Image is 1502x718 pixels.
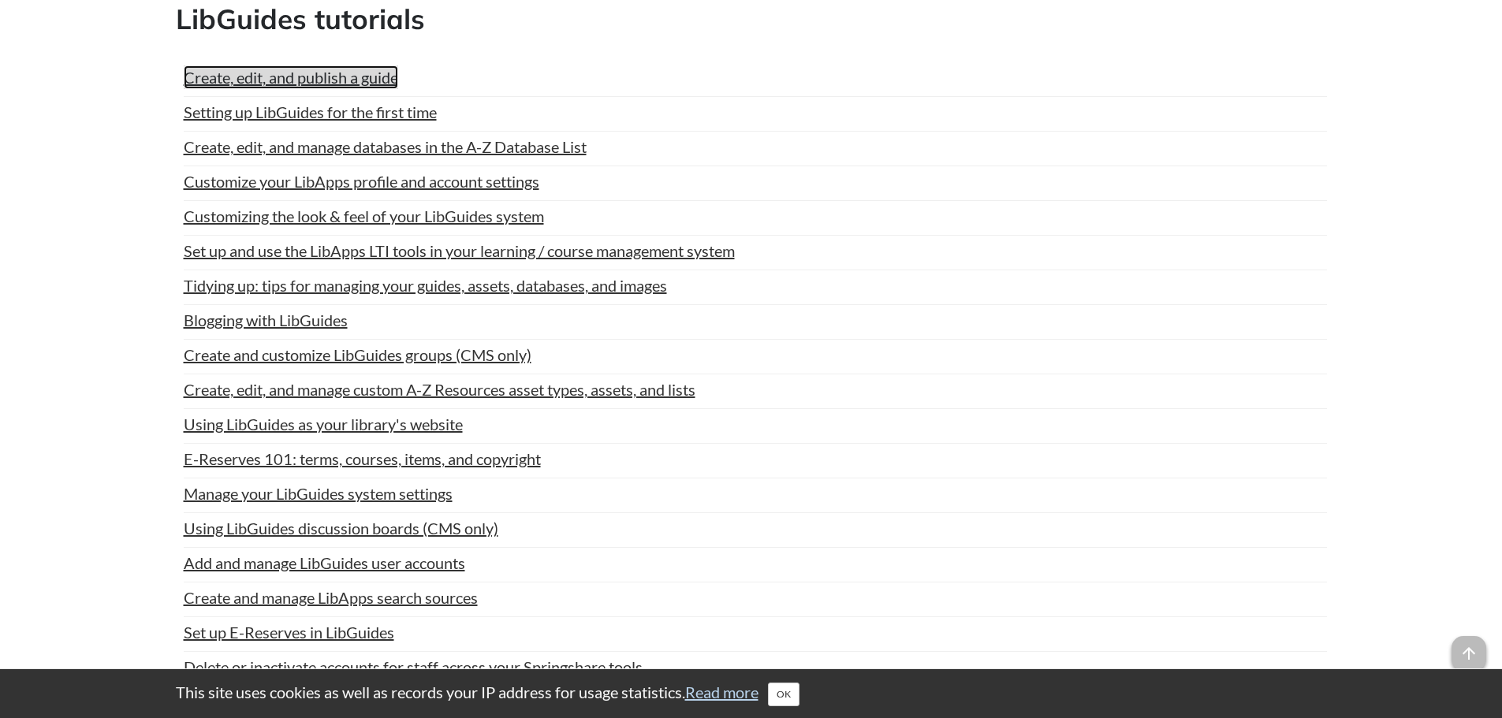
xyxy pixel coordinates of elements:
[184,65,398,89] a: Create, edit, and publish a guide
[1452,638,1486,657] a: arrow_upward
[184,308,348,332] a: Blogging with LibGuides
[184,169,539,193] a: Customize your LibApps profile and account settings
[685,683,758,701] a: Read more
[184,100,437,124] a: Setting up LibGuides for the first time
[184,620,394,644] a: Set up E-Reserves in LibGuides
[184,447,541,471] a: E-Reserves 101: terms, courses, items, and copyright
[160,681,1343,706] div: This site uses cookies as well as records your IP address for usage statistics.
[184,516,498,540] a: Using LibGuides discussion boards (CMS only)
[184,655,643,679] a: Delete or inactivate accounts for staff across your Springshare tools
[184,412,463,436] a: Using LibGuides as your library's website
[184,551,465,575] a: Add and manage LibGuides user accounts
[768,683,799,706] button: Close
[184,586,478,609] a: Create and manage LibApps search sources
[184,378,695,401] a: Create, edit, and manage custom A-Z Resources asset types, assets, and lists
[184,273,667,297] a: Tidying up: tips for managing your guides, assets, databases, and images
[184,343,531,366] a: Create and customize LibGuides groups (CMS only)
[1452,636,1486,671] span: arrow_upward
[184,135,587,158] a: Create, edit, and manage databases in the A-Z Database List
[184,239,735,262] a: Set up and use the LibApps LTI tools in your learning / course management system
[184,482,453,505] a: Manage your LibGuides system settings
[184,204,544,228] a: Customizing the look & feel of your LibGuides system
